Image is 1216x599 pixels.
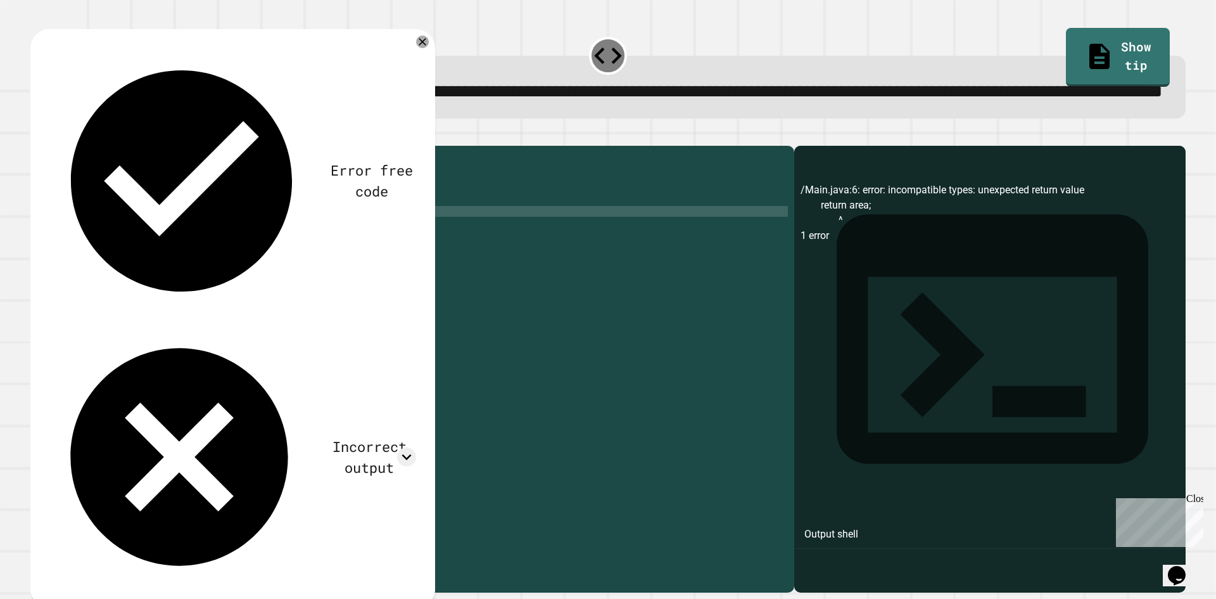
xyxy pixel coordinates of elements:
[1111,493,1203,547] iframe: chat widget
[1163,548,1203,586] iframe: chat widget
[5,5,87,81] div: Chat with us now!Close
[801,183,1179,593] div: /Main.java:6: error: incompatible types: unexpected return value return area; ^ 1 error
[327,160,416,202] div: Error free code
[1066,28,1169,86] a: Show tip
[322,436,416,478] div: Incorrect output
